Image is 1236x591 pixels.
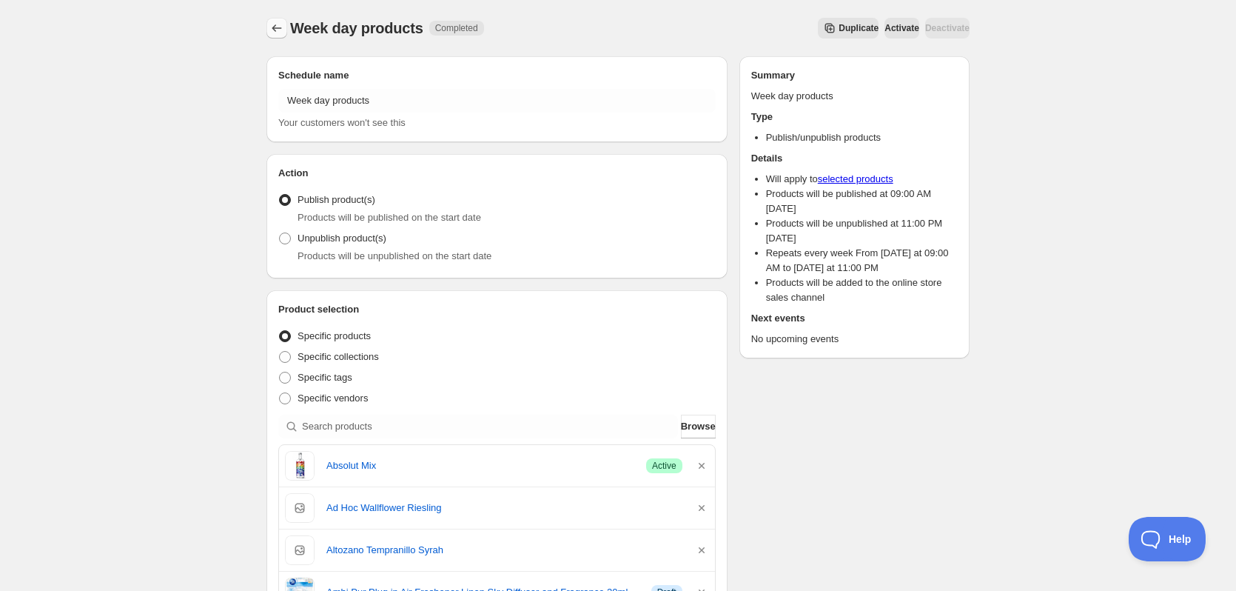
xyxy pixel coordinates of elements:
span: Products will be published on the start date [298,212,481,223]
input: Search products [302,415,678,438]
span: Specific tags [298,372,352,383]
span: Unpublish product(s) [298,233,386,244]
button: Schedules [266,18,287,39]
h2: Action [278,166,716,181]
a: Altozano Tempranillo Syrah [326,543,671,558]
span: Publish product(s) [298,194,375,205]
span: Browse [681,419,716,434]
h2: Type [751,110,958,124]
li: Products will be unpublished at 11:00 PM [DATE] [766,216,958,246]
span: Products will be unpublished on the start date [298,250,491,261]
p: No upcoming events [751,332,958,347]
span: Specific vendors [298,393,368,404]
button: Secondary action label [818,18,879,39]
span: Completed [435,22,478,34]
span: Week day products [290,20,423,36]
li: Publish/unpublish products [766,130,958,145]
span: Duplicate [839,22,879,34]
h2: Summary [751,68,958,83]
li: Will apply to [766,172,958,187]
span: Activate [884,22,919,34]
span: Your customers won't see this [278,117,406,128]
a: selected products [818,173,893,184]
iframe: Toggle Customer Support [1129,517,1206,561]
span: Specific products [298,330,371,341]
a: Ad Hoc Wallflower Riesling [326,501,671,515]
h2: Schedule name [278,68,716,83]
button: Activate [884,18,919,39]
h2: Product selection [278,302,716,317]
button: Browse [681,415,716,438]
li: Products will be published at 09:00 AM [DATE] [766,187,958,216]
li: Products will be added to the online store sales channel [766,276,958,305]
h2: Details [751,151,958,166]
a: Absolut Mix [326,458,634,473]
span: Specific collections [298,351,379,362]
li: Repeats every week From [DATE] at 09:00 AM to [DATE] at 11:00 PM [766,246,958,276]
h2: Next events [751,311,958,326]
p: Week day products [751,89,958,104]
span: Active [652,460,676,472]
